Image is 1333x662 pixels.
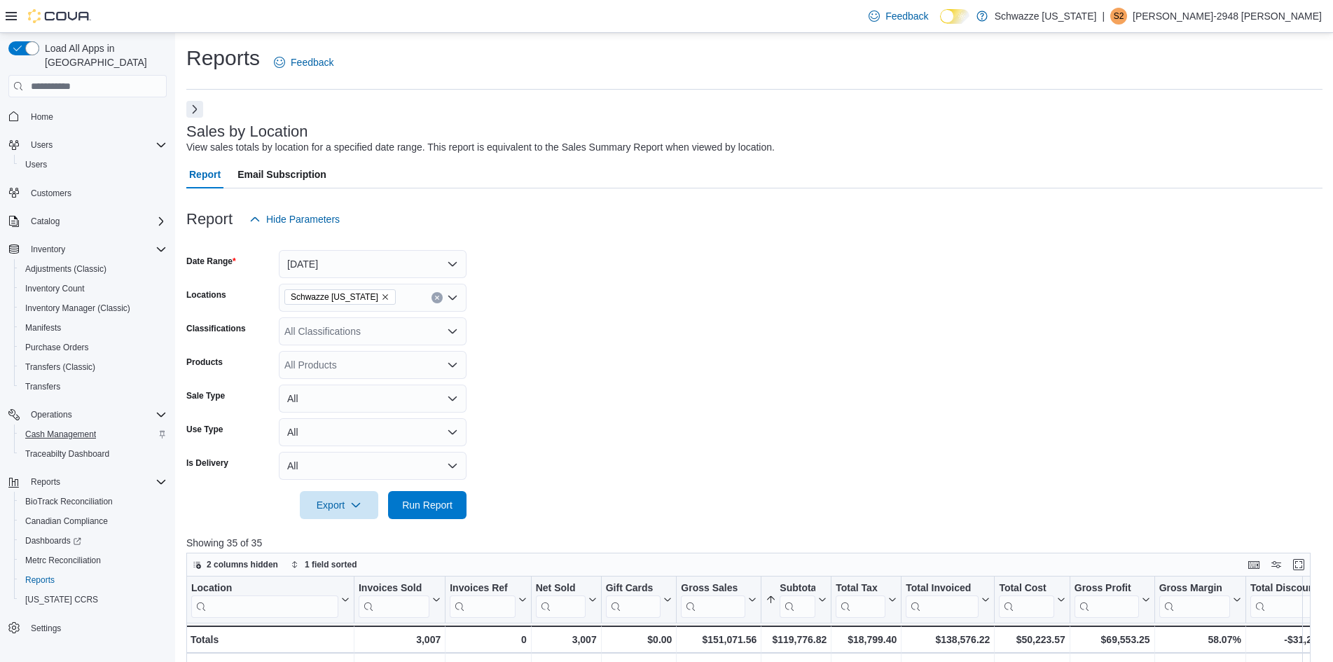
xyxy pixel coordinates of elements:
span: Adjustments (Classic) [20,261,167,277]
span: Settings [31,623,61,634]
span: 1 field sorted [305,559,357,570]
button: Users [3,135,172,155]
a: Purchase Orders [20,339,95,356]
a: Adjustments (Classic) [20,261,112,277]
button: Gross Profit [1075,582,1150,618]
span: Adjustments (Classic) [25,263,106,275]
span: Users [31,139,53,151]
span: Home [31,111,53,123]
button: Settings [3,618,172,638]
div: Total Invoiced [906,582,979,618]
button: Transfers [14,377,172,396]
a: Settings [25,620,67,637]
a: Traceabilty Dashboard [20,446,115,462]
span: Dashboards [20,532,167,549]
button: Gross Margin [1159,582,1241,618]
span: Dark Mode [940,24,941,25]
a: Cash Management [20,426,102,443]
span: Catalog [25,213,167,230]
div: $138,576.22 [906,631,990,648]
button: Inventory Manager (Classic) [14,298,172,318]
span: Settings [25,619,167,637]
span: Reports [25,574,55,586]
a: Metrc Reconciliation [20,552,106,569]
button: BioTrack Reconciliation [14,492,172,511]
span: Cash Management [25,429,96,440]
button: Open list of options [447,359,458,371]
span: Manifests [25,322,61,333]
div: Invoices Ref [450,582,515,618]
button: Run Report [388,491,467,519]
span: Home [25,107,167,125]
span: Cash Management [20,426,167,443]
div: Gift Cards [606,582,661,595]
button: Subtotal [766,582,827,618]
button: Invoices Sold [359,582,441,618]
span: Run Report [402,498,453,512]
p: [PERSON_NAME]-2948 [PERSON_NAME] [1133,8,1322,25]
span: Operations [25,406,167,423]
a: [US_STATE] CCRS [20,591,104,608]
span: Schwazze [US_STATE] [291,290,378,304]
span: 2 columns hidden [207,559,278,570]
button: [US_STATE] CCRS [14,590,172,609]
span: Email Subscription [237,160,326,188]
button: Open list of options [447,292,458,303]
div: $119,776.82 [766,631,827,648]
button: Location [191,582,350,618]
button: Transfers (Classic) [14,357,172,377]
button: Inventory [25,241,71,258]
div: Total Tax [836,582,885,618]
div: Total Discount [1250,582,1325,618]
div: Shane-2948 Morris [1110,8,1127,25]
p: | [1102,8,1105,25]
span: Inventory [31,244,65,255]
label: Locations [186,289,226,301]
a: Reports [20,572,60,588]
label: Date Range [186,256,236,267]
span: Report [189,160,221,188]
span: Inventory Count [20,280,167,297]
button: Net Sold [536,582,597,618]
div: Gross Margin [1159,582,1230,595]
button: Inventory [3,240,172,259]
span: Reports [25,474,167,490]
button: Operations [25,406,78,423]
span: Users [25,137,167,153]
button: Catalog [25,213,65,230]
label: Use Type [186,424,223,435]
a: Dashboards [20,532,87,549]
button: Inventory Count [14,279,172,298]
h3: Sales by Location [186,123,308,140]
span: Load All Apps in [GEOGRAPHIC_DATA] [39,41,167,69]
div: Total Invoiced [906,582,979,595]
div: View sales totals by location for a specified date range. This report is equivalent to the Sales ... [186,140,775,155]
div: Total Cost [999,582,1054,618]
a: Transfers (Classic) [20,359,101,375]
a: Inventory Manager (Classic) [20,300,136,317]
span: Schwazze New Mexico [284,289,396,305]
a: Customers [25,185,77,202]
div: Invoices Sold [359,582,429,618]
span: Catalog [31,216,60,227]
div: Gross Sales [681,582,745,618]
span: Customers [25,184,167,202]
button: Gift Cards [606,582,672,618]
button: Canadian Compliance [14,511,172,531]
button: Cash Management [14,425,172,444]
div: $0.00 [606,631,672,648]
button: Metrc Reconciliation [14,551,172,570]
a: Dashboards [14,531,172,551]
div: Total Discount [1250,582,1325,595]
button: Total Cost [999,582,1065,618]
div: Total Tax [836,582,885,595]
span: Users [20,156,167,173]
div: $69,553.25 [1075,631,1150,648]
button: Reports [14,570,172,590]
span: Canadian Compliance [25,516,108,527]
button: Total Tax [836,582,897,618]
span: Transfers [25,381,60,392]
div: $50,223.57 [999,631,1065,648]
a: Manifests [20,319,67,336]
span: Feedback [291,55,333,69]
